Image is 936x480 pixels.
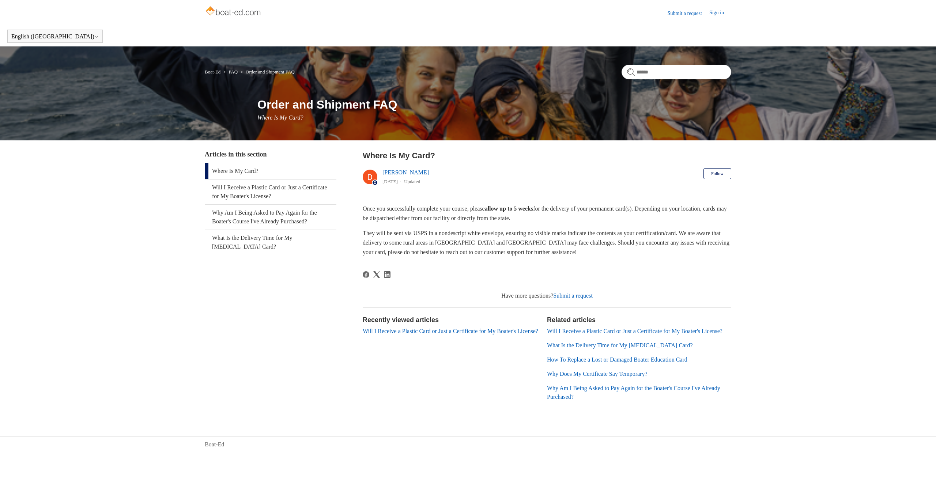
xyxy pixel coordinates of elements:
[363,328,538,334] a: Will I Receive a Plastic Card or Just a Certificate for My Boater's License?
[668,10,709,17] a: Submit a request
[703,168,731,179] button: Follow Article
[363,271,369,278] a: Facebook
[382,179,398,184] time: 04/15/2024, 17:31
[709,9,731,18] a: Sign in
[404,179,420,184] li: Updated
[363,291,731,300] div: Have more questions?
[205,151,267,158] span: Articles in this section
[547,356,687,363] a: How To Replace a Lost or Damaged Boater Education Card
[257,114,303,121] span: Where Is My Card?
[222,69,239,75] li: FAQ
[553,292,593,299] a: Submit a request
[373,271,380,278] a: X Corp
[547,328,722,334] a: Will I Receive a Plastic Card or Just a Certificate for My Boater's License?
[239,69,294,75] li: Order and Shipment FAQ
[205,69,220,75] a: Boat-Ed
[384,271,390,278] a: LinkedIn
[363,315,540,325] h2: Recently viewed articles
[205,440,224,449] a: Boat-Ed
[622,65,731,79] input: Search
[363,271,369,278] svg: Share this page on Facebook
[205,69,222,75] li: Boat-Ed
[229,69,238,75] a: FAQ
[257,96,731,113] h1: Order and Shipment FAQ
[205,179,336,204] a: Will I Receive a Plastic Card or Just a Certificate for My Boater's License?
[384,271,390,278] svg: Share this page on LinkedIn
[363,228,731,257] p: They will be sent via USPS in a nondescript white envelope, ensuring no visible marks indicate th...
[205,205,336,230] a: Why Am I Being Asked to Pay Again for the Boater's Course I've Already Purchased?
[547,315,731,325] h2: Related articles
[547,385,720,400] a: Why Am I Being Asked to Pay Again for the Boater's Course I've Already Purchased?
[205,230,336,255] a: What Is the Delivery Time for My [MEDICAL_DATA] Card?
[547,342,693,348] a: What Is the Delivery Time for My [MEDICAL_DATA] Card?
[363,204,731,223] p: Once you successfully complete your course, please for the delivery of your permanent card(s). De...
[547,371,648,377] a: Why Does My Certificate Say Temporary?
[11,33,99,40] button: English ([GEOGRAPHIC_DATA])
[382,169,429,175] a: [PERSON_NAME]
[246,69,295,75] a: Order and Shipment FAQ
[363,150,731,162] h2: Where Is My Card?
[205,4,263,19] img: Boat-Ed Help Center home page
[205,163,336,179] a: Where Is My Card?
[373,271,380,278] svg: Share this page on X Corp
[485,205,533,212] strong: allow up to 5 weeks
